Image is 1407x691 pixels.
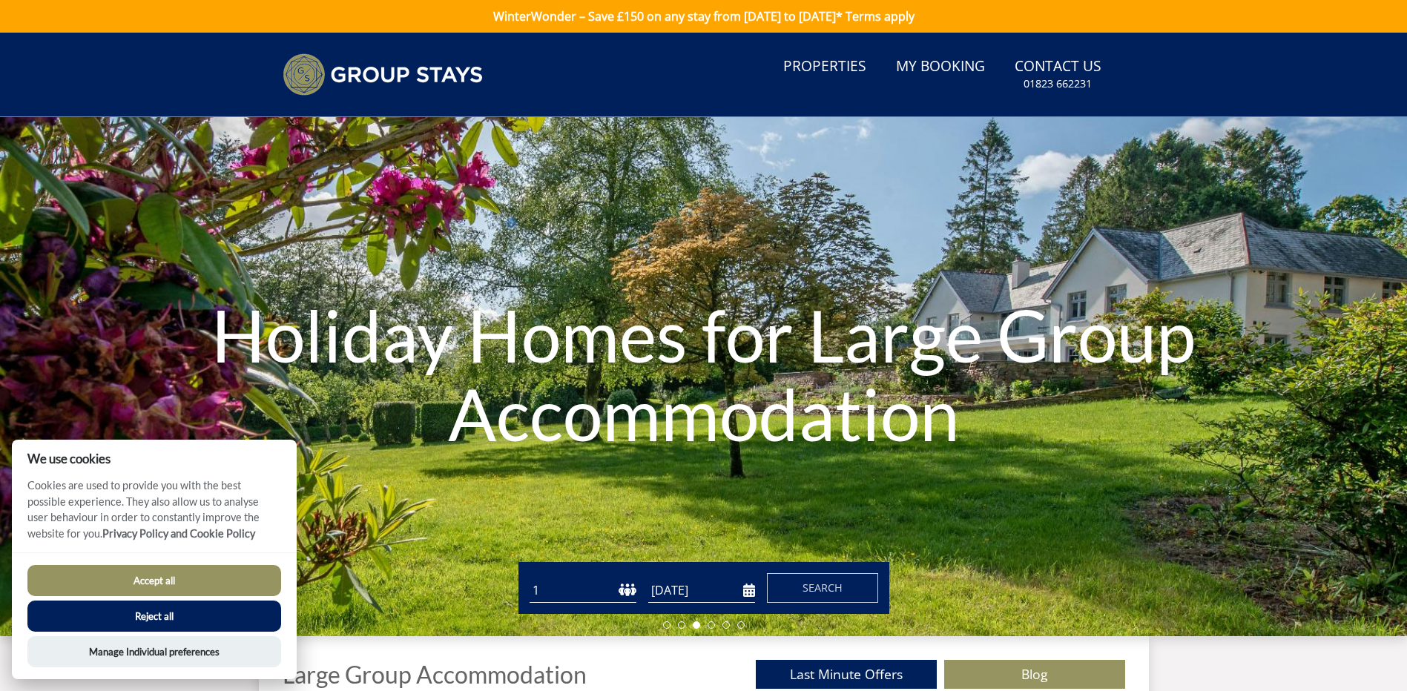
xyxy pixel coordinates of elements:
[27,636,281,667] button: Manage Individual preferences
[1024,76,1092,91] small: 01823 662231
[102,527,255,540] a: Privacy Policy and Cookie Policy
[1009,50,1107,99] a: Contact Us01823 662231
[12,452,297,466] h2: We use cookies
[12,477,297,552] p: Cookies are used to provide you with the best possible experience. They also allow us to analyse ...
[756,660,937,689] a: Last Minute Offers
[648,578,755,603] input: Arrival Date
[27,601,281,632] button: Reject all
[803,581,843,595] span: Search
[27,565,281,596] button: Accept all
[283,661,587,687] h1: Large Group Accommodation
[767,573,878,603] button: Search
[890,50,991,84] a: My Booking
[283,53,483,96] img: Group Stays
[211,266,1196,482] h1: Holiday Homes for Large Group Accommodation
[944,660,1125,689] a: Blog
[777,50,872,84] a: Properties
